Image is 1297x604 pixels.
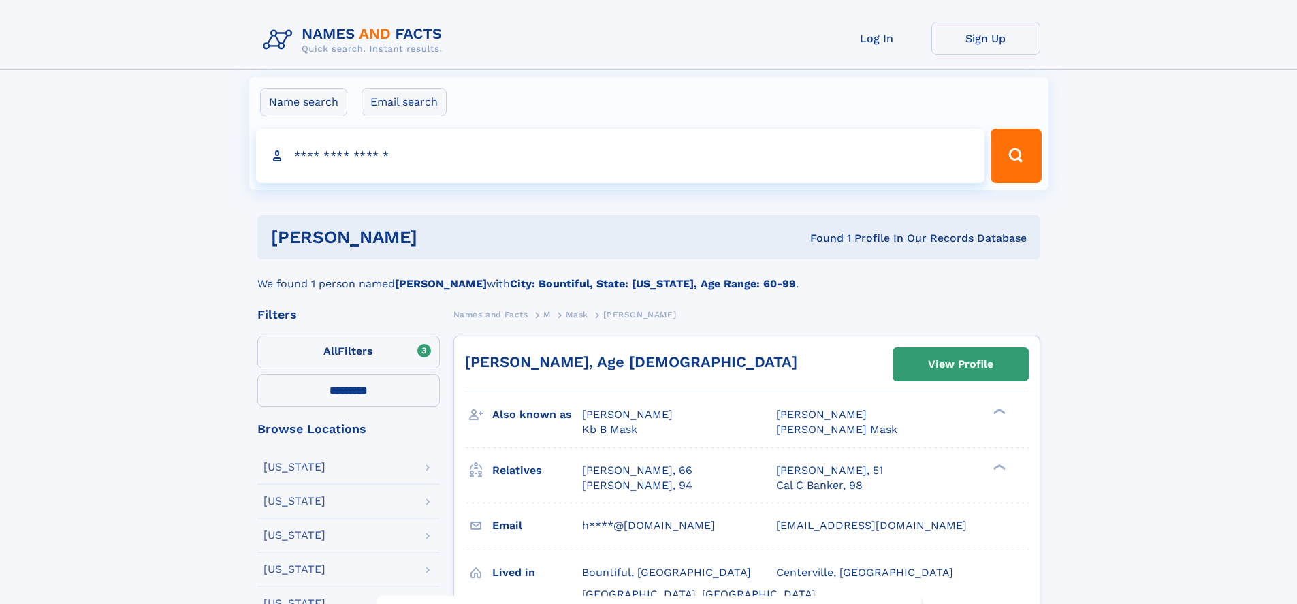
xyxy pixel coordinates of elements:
[931,22,1040,55] a: Sign Up
[991,129,1041,183] button: Search Button
[263,530,325,541] div: [US_STATE]
[510,277,796,290] b: City: Bountiful, State: [US_STATE], Age Range: 60-99
[776,519,967,532] span: [EMAIL_ADDRESS][DOMAIN_NAME]
[453,306,528,323] a: Names and Facts
[465,353,797,370] a: [PERSON_NAME], Age [DEMOGRAPHIC_DATA]
[776,478,863,493] a: Cal C Banker, 98
[582,588,816,601] span: [GEOGRAPHIC_DATA], [GEOGRAPHIC_DATA]
[582,408,673,421] span: [PERSON_NAME]
[822,22,931,55] a: Log In
[257,22,453,59] img: Logo Names and Facts
[492,403,582,426] h3: Also known as
[543,310,551,319] span: M
[263,564,325,575] div: [US_STATE]
[362,88,447,116] label: Email search
[613,231,1027,246] div: Found 1 Profile In Our Records Database
[566,310,588,319] span: Mask
[776,408,867,421] span: [PERSON_NAME]
[582,463,692,478] a: [PERSON_NAME], 66
[990,462,1006,471] div: ❯
[260,88,347,116] label: Name search
[893,348,1028,381] a: View Profile
[263,462,325,473] div: [US_STATE]
[990,407,1006,416] div: ❯
[256,129,985,183] input: search input
[928,349,993,380] div: View Profile
[492,514,582,537] h3: Email
[257,259,1040,292] div: We found 1 person named with .
[776,463,883,478] a: [PERSON_NAME], 51
[776,566,953,579] span: Centerville, [GEOGRAPHIC_DATA]
[395,277,487,290] b: [PERSON_NAME]
[582,423,637,436] span: Kb B Mask
[582,566,751,579] span: Bountiful, [GEOGRAPHIC_DATA]
[271,229,614,246] h1: [PERSON_NAME]
[492,459,582,482] h3: Relatives
[257,336,440,368] label: Filters
[492,561,582,584] h3: Lived in
[566,306,588,323] a: Mask
[257,308,440,321] div: Filters
[582,478,692,493] a: [PERSON_NAME], 94
[263,496,325,507] div: [US_STATE]
[776,423,897,436] span: [PERSON_NAME] Mask
[323,345,338,357] span: All
[603,310,676,319] span: [PERSON_NAME]
[543,306,551,323] a: M
[257,423,440,435] div: Browse Locations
